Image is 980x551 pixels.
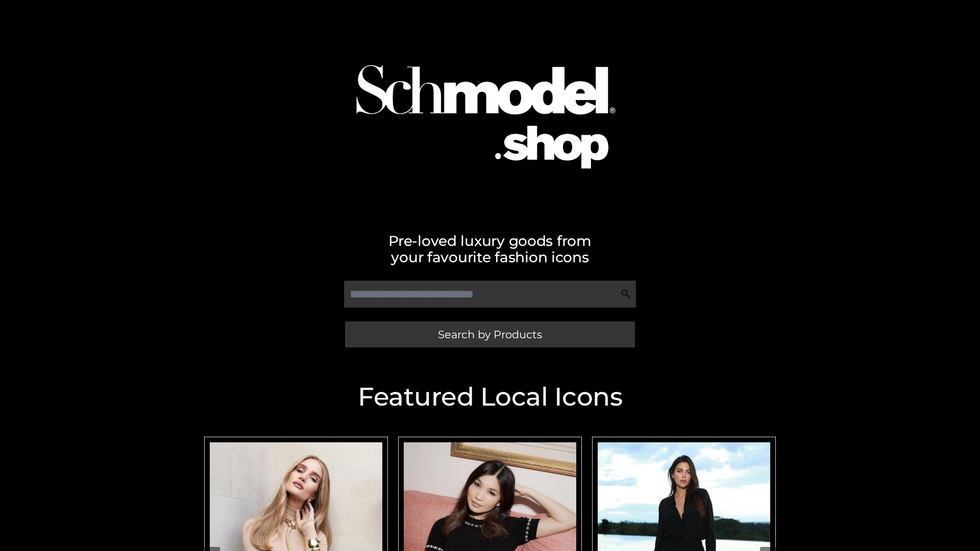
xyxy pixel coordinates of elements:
h2: Featured Local Icons​ [199,384,781,410]
a: Search by Products [345,321,635,347]
img: Search Icon [621,289,631,299]
h2: Pre-loved luxury goods from your favourite fashion icons [199,233,781,265]
span: Search by Products [438,329,542,340]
